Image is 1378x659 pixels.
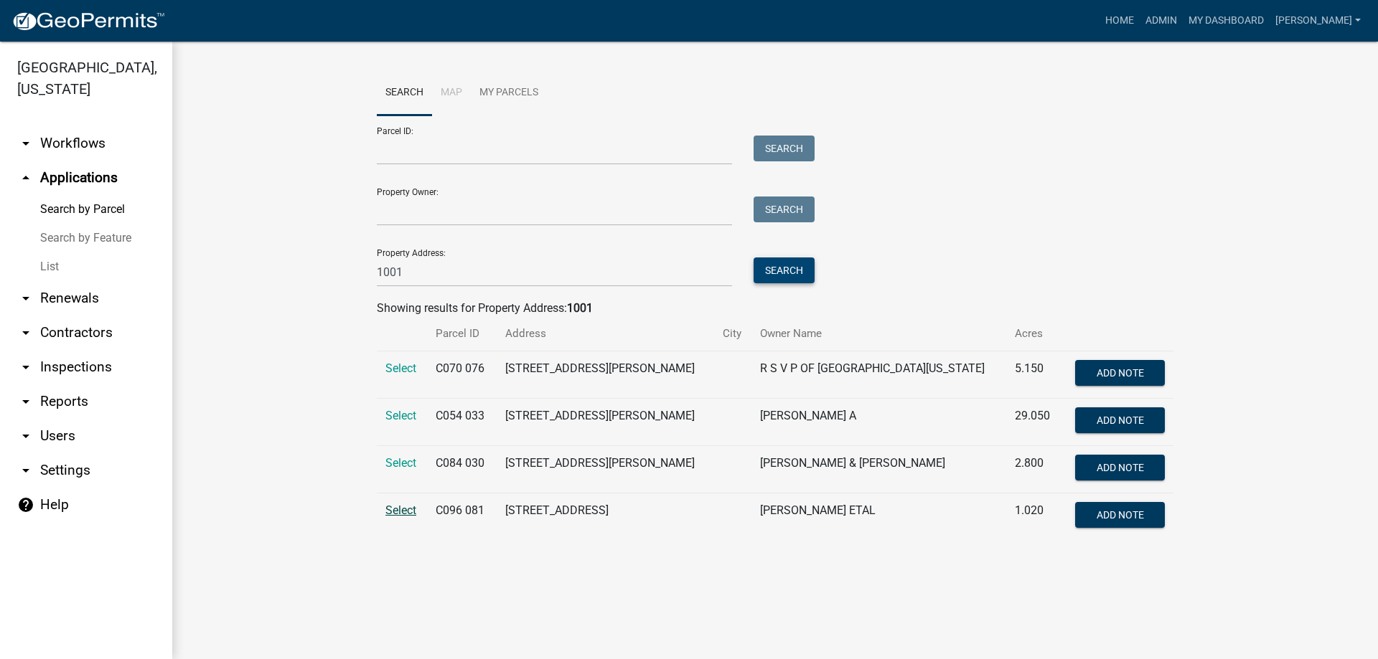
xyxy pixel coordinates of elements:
div: Showing results for Property Address: [377,300,1173,317]
i: help [17,496,34,513]
td: [PERSON_NAME] & [PERSON_NAME] [751,446,1006,493]
a: [PERSON_NAME] [1270,7,1367,34]
i: arrow_drop_up [17,169,34,186]
i: arrow_drop_down [17,462,34,479]
td: 2.800 [1006,446,1061,493]
td: C096 081 [427,493,497,541]
button: Add Note [1075,455,1165,480]
button: Search [754,136,815,161]
th: Owner Name [751,317,1006,351]
i: arrow_drop_down [17,393,34,410]
a: Select [385,456,416,470]
a: Select [385,361,416,375]
td: [STREET_ADDRESS][PERSON_NAME] [497,399,714,446]
td: 29.050 [1006,399,1061,446]
button: Add Note [1075,407,1165,433]
a: Search [377,70,432,116]
td: [PERSON_NAME] A [751,399,1006,446]
td: [STREET_ADDRESS] [497,493,714,541]
td: C084 030 [427,446,497,493]
i: arrow_drop_down [17,427,34,445]
a: Home [1100,7,1140,34]
th: Address [497,317,714,351]
th: City [714,317,752,351]
i: arrow_drop_down [17,359,34,376]
button: Search [754,196,815,222]
td: R S V P OF [GEOGRAPHIC_DATA][US_STATE] [751,351,1006,399]
td: [STREET_ADDRESS][PERSON_NAME] [497,351,714,399]
span: Add Note [1096,462,1143,473]
button: Add Note [1075,360,1165,386]
th: Parcel ID [427,317,497,351]
span: Add Note [1096,509,1143,521]
a: Admin [1140,7,1183,34]
td: C070 076 [427,351,497,399]
button: Search [754,257,815,283]
span: Add Note [1096,414,1143,426]
i: arrow_drop_down [17,135,34,152]
a: Select [385,409,416,422]
i: arrow_drop_down [17,324,34,341]
td: 5.150 [1006,351,1061,399]
a: My Dashboard [1183,7,1270,34]
td: [STREET_ADDRESS][PERSON_NAME] [497,446,714,493]
a: Select [385,503,416,517]
td: 1.020 [1006,493,1061,541]
span: Add Note [1096,367,1143,379]
td: [PERSON_NAME] ETAL [751,493,1006,541]
td: C054 033 [427,399,497,446]
button: Add Note [1075,502,1165,528]
i: arrow_drop_down [17,290,34,307]
a: My Parcels [471,70,547,116]
th: Acres [1006,317,1061,351]
strong: 1001 [567,301,593,315]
